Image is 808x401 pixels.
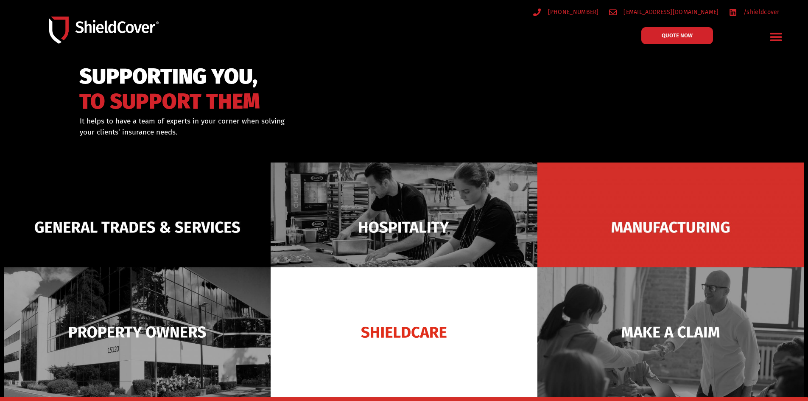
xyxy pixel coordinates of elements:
a: QUOTE NOW [641,27,713,44]
a: [EMAIL_ADDRESS][DOMAIN_NAME] [609,7,719,17]
span: QUOTE NOW [662,33,693,38]
span: SUPPORTING YOU, [79,68,260,85]
div: Menu Toggle [766,27,786,47]
p: your clients’ insurance needs. [80,127,447,138]
img: Shield-Cover-Underwriting-Australia-logo-full [49,17,159,43]
div: It helps to have a team of experts in your corner when solving [80,116,447,137]
span: /shieldcover [741,7,780,17]
a: /shieldcover [729,7,780,17]
span: [PHONE_NUMBER] [546,7,599,17]
a: [PHONE_NUMBER] [533,7,599,17]
span: [EMAIL_ADDRESS][DOMAIN_NAME] [621,7,719,17]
